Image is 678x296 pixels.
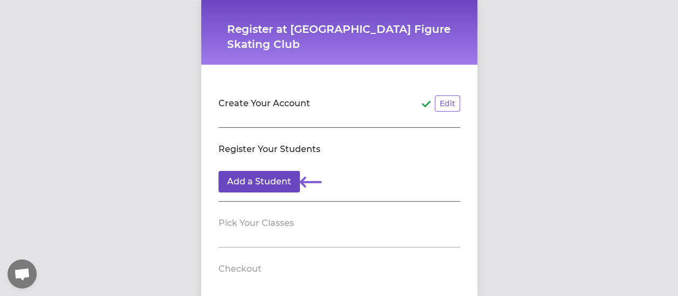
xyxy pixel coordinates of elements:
[218,143,320,156] h2: Register Your Students
[435,95,460,112] button: Edit
[218,97,310,110] h2: Create Your Account
[8,259,37,288] div: Open chat
[218,171,300,192] button: Add a Student
[218,217,294,230] h2: Pick Your Classes
[227,22,451,52] h1: Register at [GEOGRAPHIC_DATA] Figure Skating Club
[218,263,262,276] h2: Checkout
